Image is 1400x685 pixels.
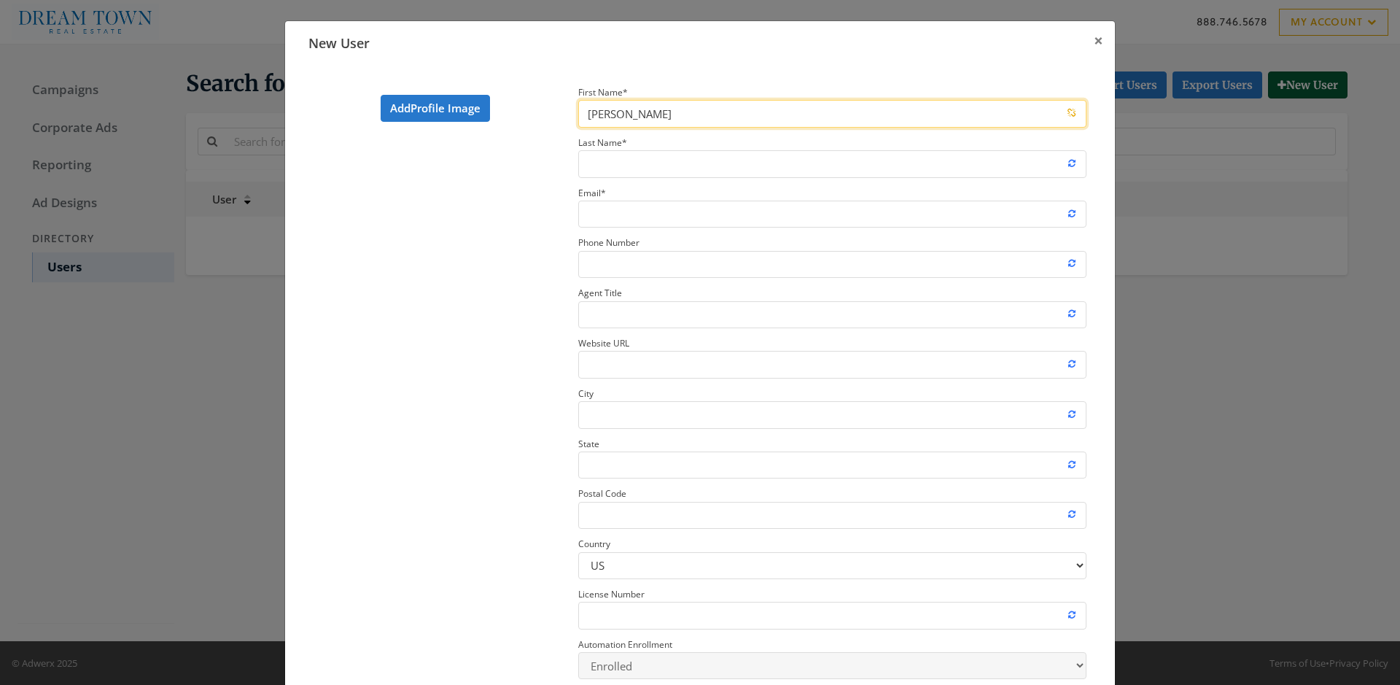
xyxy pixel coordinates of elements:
input: Agent Title [578,301,1086,328]
small: Postal Code [578,487,626,500]
input: State [578,452,1086,479]
input: Postal Code [578,502,1086,529]
span: New User [297,23,370,52]
input: License Number [578,602,1086,629]
input: Email* [578,201,1086,228]
small: Website URL [578,337,629,349]
select: Automation Enrollment [578,652,1086,679]
small: Automation Enrollment [578,638,672,651]
button: Close [1082,21,1115,61]
small: City [578,387,594,400]
input: Last Name* [578,150,1086,177]
small: Last Name * [578,136,627,149]
small: License Number [578,588,645,600]
input: First Name* [578,100,1086,127]
small: First Name * [578,86,628,98]
small: State [578,438,599,450]
input: City [578,401,1086,428]
small: Country [578,538,610,550]
input: Website URL [578,351,1086,378]
span: × [1094,29,1103,52]
select: Country [578,552,1086,579]
small: Phone Number [578,236,639,249]
label: Add Profile Image [381,95,490,122]
small: Agent Title [578,287,622,299]
small: Email * [578,187,606,199]
input: Phone Number [578,251,1086,278]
